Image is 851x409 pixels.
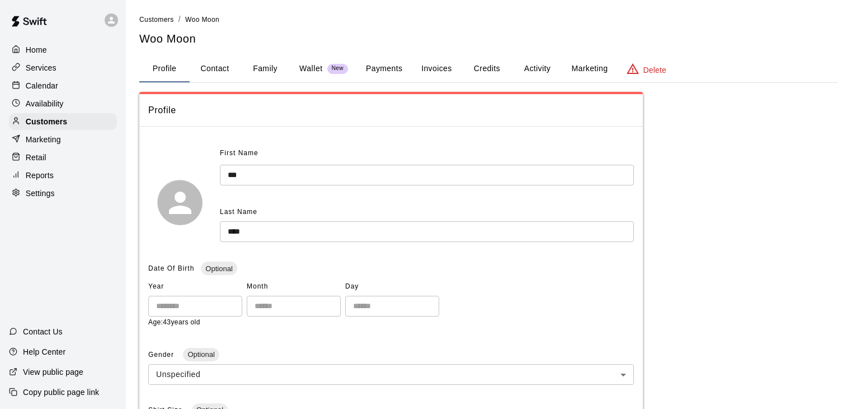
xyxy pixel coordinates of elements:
a: Services [9,59,117,76]
span: Optional [201,264,237,273]
span: New [327,65,348,72]
span: Month [247,278,341,296]
a: Customers [9,113,117,130]
button: Family [240,55,290,82]
span: Year [148,278,242,296]
p: Settings [26,188,55,199]
p: Contact Us [23,326,63,337]
button: Invoices [411,55,462,82]
p: Help Center [23,346,65,357]
span: Customers [139,16,174,24]
span: Day [345,278,439,296]
p: Delete [643,64,666,76]
span: First Name [220,145,258,162]
button: Profile [139,55,190,82]
div: basic tabs example [139,55,838,82]
p: Wallet [299,63,323,75]
a: Home [9,41,117,58]
p: Reports [26,170,54,181]
a: Availability [9,95,117,112]
span: Last Name [220,208,257,216]
li: / [178,13,181,25]
p: View public page [23,366,83,378]
span: Gender [148,351,176,359]
div: Unspecified [148,364,634,385]
a: Settings [9,185,117,202]
h5: Woo Moon [139,31,838,47]
p: Marketing [26,134,61,145]
button: Marketing [562,55,617,82]
button: Credits [462,55,512,82]
nav: breadcrumb [139,13,838,26]
span: Profile [148,103,634,118]
p: Copy public page link [23,387,99,398]
p: Services [26,62,57,73]
button: Contact [190,55,240,82]
span: Date Of Birth [148,264,194,272]
p: Availability [26,98,64,109]
span: Woo Moon [185,16,219,24]
p: Retail [26,152,46,163]
p: Customers [26,116,67,127]
a: Retail [9,149,117,166]
a: Customers [139,15,174,24]
a: Calendar [9,77,117,94]
span: Age: 43 years old [148,318,200,326]
p: Calendar [26,80,58,91]
button: Payments [357,55,411,82]
button: Activity [512,55,562,82]
p: Home [26,44,47,55]
a: Marketing [9,131,117,148]
a: Reports [9,167,117,184]
span: Optional [183,350,219,359]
